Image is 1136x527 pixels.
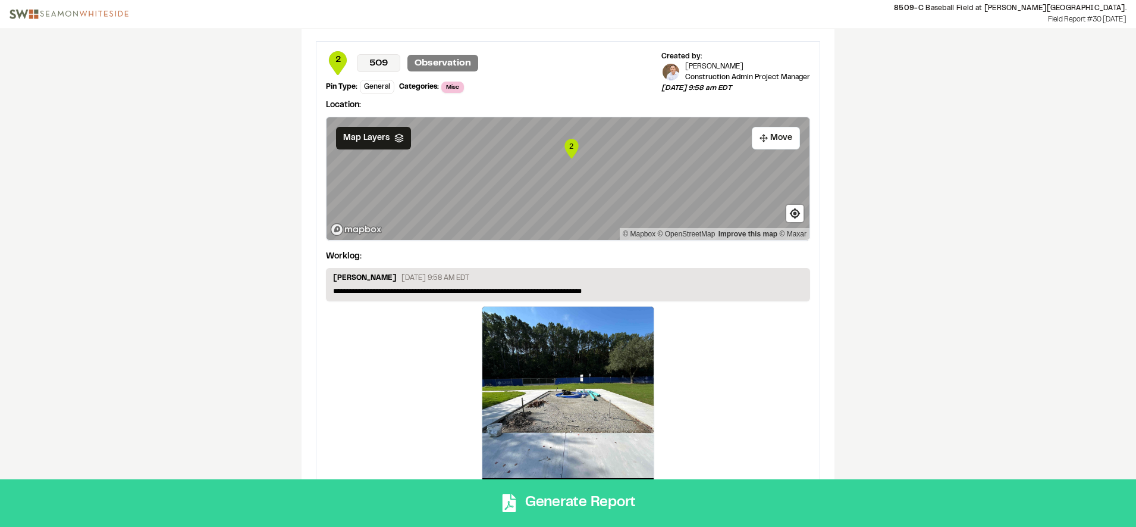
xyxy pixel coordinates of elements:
a: OpenStreetMap [658,230,716,238]
span: 2 [326,54,350,67]
p: Construction Admin Project Manager [685,72,810,83]
a: Mapbox logo [330,223,382,236]
p: [PERSON_NAME] [685,62,810,72]
span: Map Layers [343,132,390,145]
p: Field Report #30 [DATE] [138,14,1126,26]
div: Categories: [399,82,439,92]
img: download [10,10,128,19]
p: Observation [407,55,478,71]
button: Move [752,127,800,149]
p: [DATE] 9:58 AM EDT [401,273,469,283]
div: Created by: [661,51,810,62]
p: [DATE] 9:58 am EDT [661,83,810,93]
p: 509 [357,54,400,72]
div: General [360,80,394,94]
canvas: Map [327,117,809,240]
a: [DATE] 9:58 am EDT [482,306,654,492]
span: 8509-C [894,5,924,11]
div: Pin Type: [326,82,357,92]
div: Map marker [563,137,580,161]
p: Baseball Field at [PERSON_NAME][GEOGRAPHIC_DATA]. [138,3,1126,14]
a: Map feedback [718,230,777,238]
text: 2 [569,142,573,151]
span: Misc [441,82,464,93]
a: Mapbox [623,230,655,238]
a: Maxar [779,230,807,238]
p: Worklog: [326,250,362,263]
button: Find my location [786,205,804,222]
p: Location: [326,99,810,112]
div: [DATE] 9:58 am EDT [482,478,654,492]
p: [PERSON_NAME] [333,273,397,286]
